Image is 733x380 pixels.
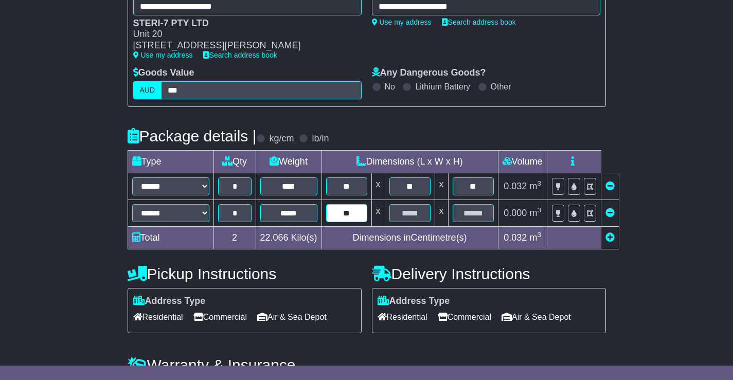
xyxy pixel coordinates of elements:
[378,296,450,307] label: Address Type
[203,51,277,59] a: Search address book
[371,200,385,226] td: x
[256,226,321,249] td: Kilo(s)
[537,206,541,214] sup: 3
[128,150,213,173] td: Type
[537,179,541,187] sup: 3
[385,82,395,92] label: No
[133,67,194,79] label: Goods Value
[605,208,615,218] a: Remove this item
[442,18,516,26] a: Search address book
[321,150,498,173] td: Dimensions (L x W x H)
[438,309,491,325] span: Commercial
[504,208,527,218] span: 0.000
[321,226,498,249] td: Dimensions in Centimetre(s)
[372,18,432,26] a: Use my address
[529,232,541,243] span: m
[372,67,486,79] label: Any Dangerous Goods?
[504,232,527,243] span: 0.032
[128,356,606,373] h4: Warranty & Insurance
[605,232,615,243] a: Add new item
[213,226,256,249] td: 2
[269,133,294,144] label: kg/cm
[529,208,541,218] span: m
[213,150,256,173] td: Qty
[133,18,351,29] div: STERI-7 PTY LTD
[502,309,571,325] span: Air & Sea Depot
[133,81,162,99] label: AUD
[498,150,547,173] td: Volume
[133,29,351,40] div: Unit 20
[256,150,321,173] td: Weight
[260,232,289,243] span: 22.066
[133,309,183,325] span: Residential
[372,265,606,282] h4: Delivery Instructions
[378,309,427,325] span: Residential
[415,82,470,92] label: Lithium Battery
[133,51,193,59] a: Use my address
[504,181,527,191] span: 0.032
[312,133,329,144] label: lb/in
[605,181,615,191] a: Remove this item
[537,231,541,239] sup: 3
[128,226,213,249] td: Total
[133,296,206,307] label: Address Type
[128,265,362,282] h4: Pickup Instructions
[435,200,448,226] td: x
[193,309,247,325] span: Commercial
[529,181,541,191] span: m
[133,40,351,51] div: [STREET_ADDRESS][PERSON_NAME]
[371,173,385,200] td: x
[491,82,511,92] label: Other
[435,173,448,200] td: x
[257,309,327,325] span: Air & Sea Depot
[128,128,257,144] h4: Package details |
